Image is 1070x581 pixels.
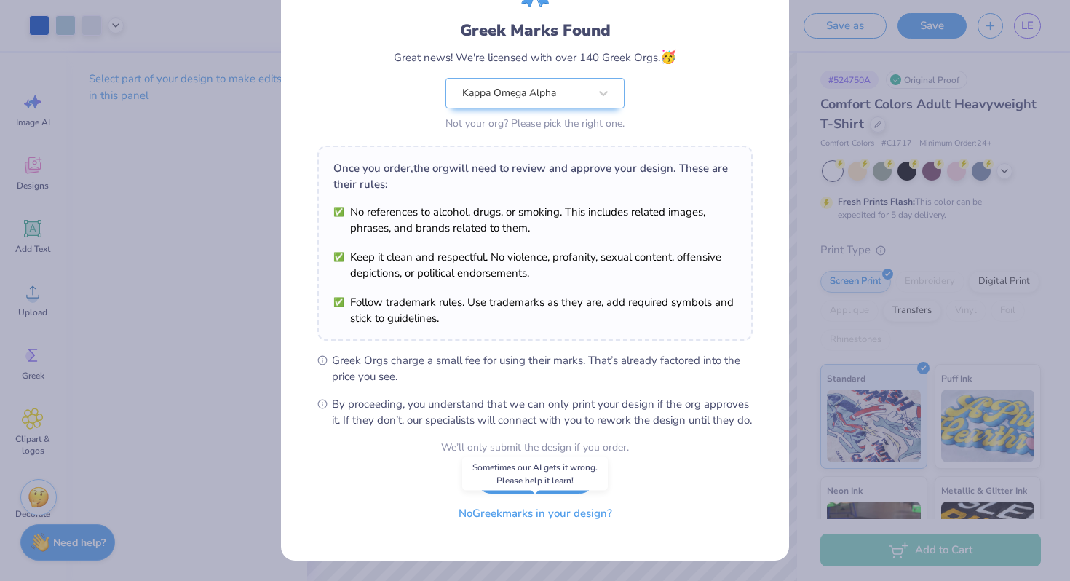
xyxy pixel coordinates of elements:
[445,116,625,131] div: Not your org? Please pick the right one.
[660,48,676,66] span: 🥳
[332,352,753,384] span: Greek Orgs charge a small fee for using their marks. That’s already factored into the price you see.
[333,160,737,192] div: Once you order, the org will need to review and approve your design. These are their rules:
[441,440,629,455] div: We’ll only submit the design if you order.
[333,204,737,236] li: No references to alcohol, drugs, or smoking. This includes related images, phrases, and brands re...
[460,19,611,42] div: Greek Marks Found
[446,499,625,529] button: NoGreekmarks in your design?
[333,249,737,281] li: Keep it clean and respectful. No violence, profanity, sexual content, offensive depictions, or po...
[462,457,608,491] div: Sometimes our AI gets it wrong. Please help it learn!
[332,396,753,428] span: By proceeding, you understand that we can only print your design if the org approves it. If they ...
[394,47,676,67] div: Great news! We're licensed with over 140 Greek Orgs.
[333,294,737,326] li: Follow trademark rules. Use trademarks as they are, add required symbols and stick to guidelines.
